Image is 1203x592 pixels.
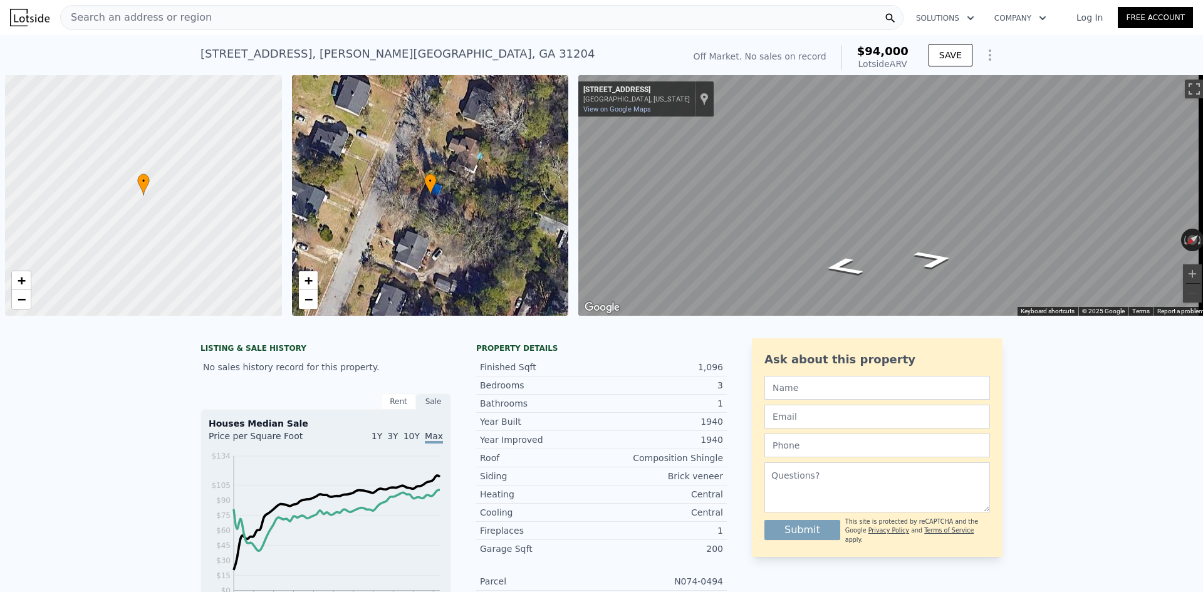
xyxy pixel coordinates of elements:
path: Go Northeast, Macon Ave [806,253,880,281]
div: 1 [601,524,723,537]
a: View on Google Maps [583,105,651,113]
a: Log In [1061,11,1118,24]
div: Off Market. No sales on record [693,50,826,63]
input: Email [764,405,990,428]
tspan: $105 [211,481,231,490]
div: Garage Sqft [480,543,601,555]
div: Sale [416,393,451,410]
path: Go Southwest, Macon Ave [897,246,971,273]
tspan: $30 [216,556,231,565]
img: Lotside [10,9,49,26]
a: Terms of Service [924,527,974,534]
div: [STREET_ADDRESS] [583,85,690,95]
div: Parcel [480,575,601,588]
span: 10Y [404,431,420,441]
span: $94,000 [857,44,909,58]
div: 1,096 [601,361,723,373]
button: SAVE [929,44,972,66]
div: Price per Square Foot [209,430,326,450]
div: 200 [601,543,723,555]
span: • [137,175,150,187]
div: Year Improved [480,434,601,446]
div: Heating [480,488,601,501]
span: 1Y [372,431,382,441]
div: Houses Median Sale [209,417,443,430]
button: Zoom out [1183,284,1202,303]
span: • [424,175,437,187]
tspan: $75 [216,511,231,520]
a: Show location on map [700,92,709,106]
div: Siding [480,470,601,482]
div: This site is protected by reCAPTCHA and the Google and apply. [845,517,990,544]
div: Composition Shingle [601,452,723,464]
div: 1940 [601,434,723,446]
div: Lotside ARV [857,58,909,70]
span: + [304,273,312,288]
div: No sales history record for this property. [200,356,451,378]
a: Open this area in Google Maps (opens a new window) [581,299,623,316]
div: Central [601,488,723,501]
button: Keyboard shortcuts [1021,307,1075,316]
span: + [18,273,26,288]
div: Brick veneer [601,470,723,482]
tspan: $90 [216,496,231,505]
div: • [424,174,437,195]
button: Zoom in [1183,264,1202,283]
span: © 2025 Google [1082,308,1125,314]
img: Google [581,299,623,316]
div: [GEOGRAPHIC_DATA], [US_STATE] [583,95,690,103]
tspan: $45 [216,541,231,550]
button: Company [984,7,1056,29]
span: − [304,291,312,307]
div: Property details [476,343,727,353]
a: Zoom out [12,290,31,309]
a: Privacy Policy [868,527,909,534]
div: • [137,174,150,195]
a: Zoom in [299,271,318,290]
div: Central [601,506,723,519]
a: Zoom in [12,271,31,290]
a: Free Account [1118,7,1193,28]
div: Finished Sqft [480,361,601,373]
span: 3Y [387,431,398,441]
div: 1 [601,397,723,410]
button: Submit [764,520,840,540]
div: Bathrooms [480,397,601,410]
a: Terms (opens in new tab) [1132,308,1150,314]
button: Solutions [906,7,984,29]
div: Year Built [480,415,601,428]
div: Roof [480,452,601,464]
span: Max [425,431,443,444]
button: Rotate counterclockwise [1181,229,1188,251]
div: Fireplaces [480,524,601,537]
div: Cooling [480,506,601,519]
div: Rent [381,393,416,410]
span: Search an address or region [61,10,212,25]
div: 1940 [601,415,723,428]
div: LISTING & SALE HISTORY [200,343,451,356]
button: Show Options [977,43,1002,68]
div: 3 [601,379,723,392]
div: [STREET_ADDRESS] , [PERSON_NAME][GEOGRAPHIC_DATA] , GA 31204 [200,45,595,63]
a: Zoom out [299,290,318,309]
span: − [18,291,26,307]
input: Name [764,376,990,400]
input: Phone [764,434,990,457]
tspan: $134 [211,452,231,460]
div: Ask about this property [764,351,990,368]
div: Bedrooms [480,379,601,392]
tspan: $60 [216,526,231,535]
tspan: $15 [216,571,231,580]
div: N074-0494 [601,575,723,588]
